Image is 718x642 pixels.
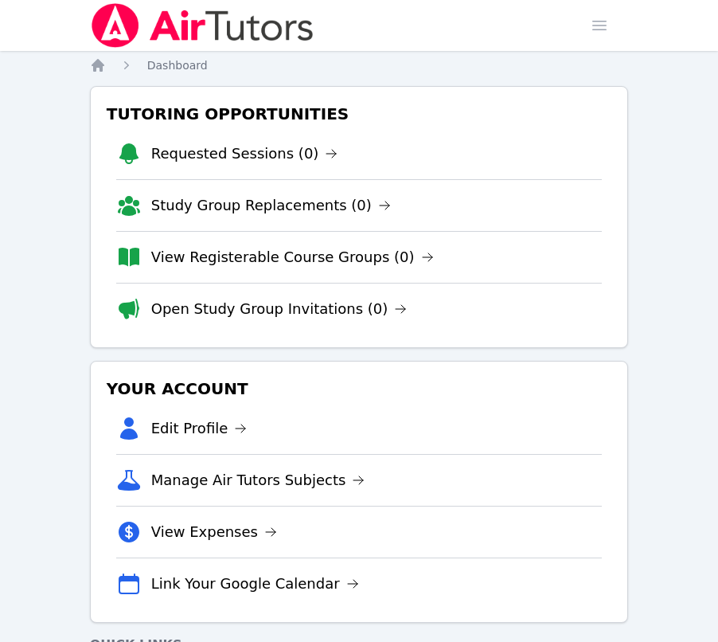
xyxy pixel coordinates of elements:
[151,143,338,165] a: Requested Sessions (0)
[151,246,434,268] a: View Registerable Course Groups (0)
[147,57,208,73] a: Dashboard
[90,3,315,48] img: Air Tutors
[151,194,391,217] a: Study Group Replacements (0)
[151,573,359,595] a: Link Your Google Calendar
[147,59,208,72] span: Dashboard
[151,521,277,543] a: View Expenses
[103,374,615,403] h3: Your Account
[151,417,248,440] a: Edit Profile
[103,100,615,128] h3: Tutoring Opportunities
[151,469,365,491] a: Manage Air Tutors Subjects
[151,298,408,320] a: Open Study Group Invitations (0)
[90,57,629,73] nav: Breadcrumb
